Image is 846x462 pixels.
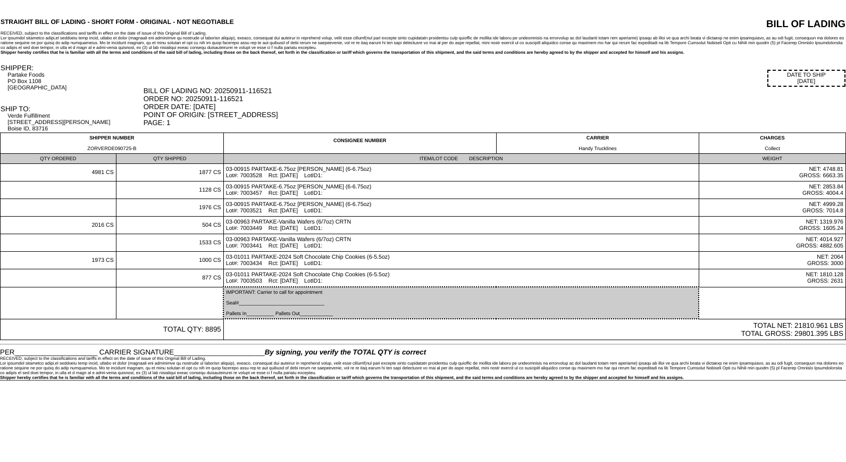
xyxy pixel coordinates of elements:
[144,87,845,127] div: BILL OF LADING NO: 20250911-116521 ORDER NO: 20250911-116521 ORDER DATE: [DATE] POINT OF ORIGIN: ...
[223,164,699,181] td: 03-00915 PARTAKE-6.75oz [PERSON_NAME] (6-6.75oz) Lot#: 7003528 Rct: [DATE] LotID1:
[701,146,843,151] div: Collect
[7,113,142,132] div: Verde Fulfillment [STREET_ADDRESS][PERSON_NAME] Boise ID, 83716
[116,154,223,164] td: QTY SHIPPED
[496,133,699,154] td: CARRIER
[116,217,223,234] td: 504 CS
[223,252,699,269] td: 03-01011 PARTAKE-2024 Soft Chocolate Chip Cookies (6-5.5oz) Lot#: 7003434 Rct: [DATE] LotID1:
[699,199,845,217] td: NET: 4999.28 GROSS: 7014.8
[3,146,221,151] div: ZORVERDE090725-B
[116,199,223,217] td: 1976 CS
[1,154,116,164] td: QTY ORDERED
[1,64,143,72] div: SHIPPER:
[499,146,697,151] div: Handy Trucklines
[116,234,223,252] td: 1533 CS
[223,319,845,340] td: TOTAL NET: 21810.961 LBS TOTAL GROSS: 29801.395 LBS
[223,154,699,164] td: ITEM/LOT CODE DESCRIPTION
[1,319,224,340] td: TOTAL QTY: 8895
[1,164,116,181] td: 4981 CS
[699,234,845,252] td: NET: 4014.927 GROSS: 4882.605
[223,217,699,234] td: 03-00963 PARTAKE-Vanilla Wafers (6/7oz) CRTN Lot#: 7003449 Rct: [DATE] LotID1:
[116,269,223,287] td: 877 CS
[1,105,143,113] div: SHIP TO:
[699,181,845,199] td: NET: 2853.84 GROSS: 4004.4
[699,252,845,269] td: NET: 2064 GROSS: 3000
[116,164,223,181] td: 1877 CS
[699,269,845,287] td: NET: 1810.128 GROSS: 2631
[699,133,845,154] td: CHARGES
[699,154,845,164] td: WEIGHT
[1,50,845,55] div: Shipper hereby certifies that he is familiar with all the terms and conditions of the said bill o...
[1,133,224,154] td: SHIPPER NUMBER
[620,18,845,30] div: BILL OF LADING
[699,217,845,234] td: NET: 1319.976 GROSS: 1605.24
[116,252,223,269] td: 1000 CS
[223,287,699,319] td: IMPORTANT: Carrier to call for appointment Seal#_______________________________ Pallets In_______...
[116,181,223,199] td: 1128 CS
[1,217,116,234] td: 2016 CS
[223,133,496,154] td: CONSIGNEE NUMBER
[767,70,845,87] div: DATE TO SHIP [DATE]
[1,252,116,269] td: 1973 CS
[7,72,142,91] div: Partake Foods PO Box 1108 [GEOGRAPHIC_DATA]
[223,269,699,287] td: 03-01011 PARTAKE-2024 Soft Chocolate Chip Cookies (6-5.5oz) Lot#: 7003503 Rct: [DATE] LotID1:
[223,234,699,252] td: 03-00963 PARTAKE-Vanilla Wafers (6/7oz) CRTN Lot#: 7003441 Rct: [DATE] LotID1:
[699,164,845,181] td: NET: 4748.81 GROSS: 6663.35
[265,348,426,356] span: By signing, you verify the TOTAL QTY is correct
[223,181,699,199] td: 03-00915 PARTAKE-6.75oz [PERSON_NAME] (6-6.75oz) Lot#: 7003457 Rct: [DATE] LotID1:
[223,199,699,217] td: 03-00915 PARTAKE-6.75oz [PERSON_NAME] (6-6.75oz) Lot#: 7003521 Rct: [DATE] LotID1:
